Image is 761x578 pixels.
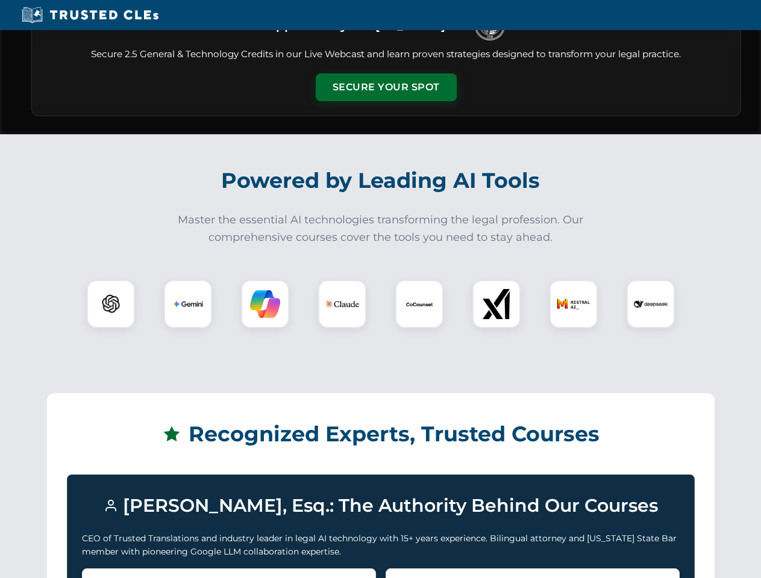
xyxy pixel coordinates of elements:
[404,289,434,319] img: CoCounsel Logo
[18,6,162,24] img: Trusted CLEs
[46,48,726,61] p: Secure 2.5 General & Technology Credits in our Live Webcast and learn proven strategies designed ...
[241,280,289,328] div: Copilot
[318,280,366,328] div: Claude
[325,287,359,321] img: Claude Logo
[170,211,592,246] p: Master the essential AI technologies transforming the legal profession. Our comprehensive courses...
[82,532,680,559] p: CEO of Trusted Translations and industry leader in legal AI technology with 15+ years experience....
[634,287,668,321] img: DeepSeek Logo
[395,280,443,328] div: CoCounsel
[67,413,695,455] h2: Recognized Experts, Trusted Courses
[82,489,680,522] h3: [PERSON_NAME], Esq.: The Authority Behind Our Courses
[173,289,203,319] img: Gemini Logo
[316,73,457,101] button: Secure Your Spot
[550,280,598,328] div: Mistral AI
[47,160,715,202] h2: Powered by Leading AI Tools
[164,280,212,328] div: Gemini
[250,289,280,319] img: Copilot Logo
[87,280,135,328] div: ChatGPT
[557,287,590,321] img: Mistral AI Logo
[93,287,128,322] img: ChatGPT Logo
[481,289,512,319] img: xAI Logo
[472,280,521,328] div: xAI
[627,280,675,328] div: DeepSeek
